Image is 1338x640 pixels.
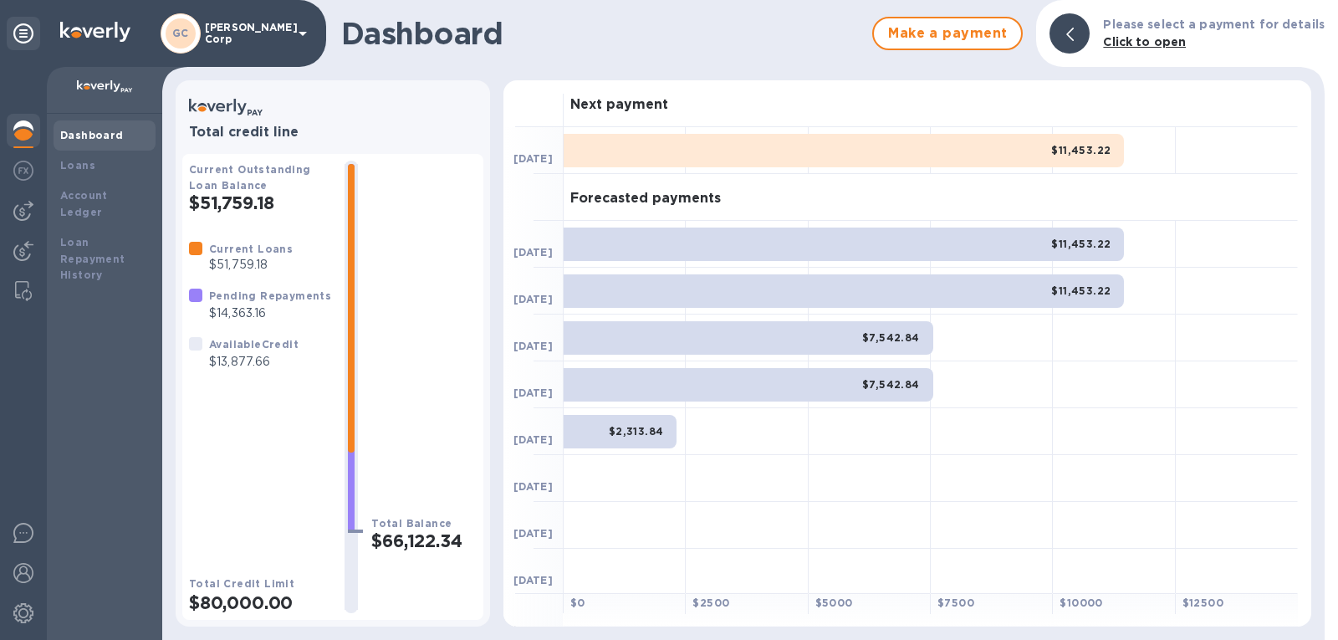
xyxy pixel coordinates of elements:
b: Current Loans [209,243,293,255]
h3: Forecasted payments [570,191,721,207]
div: Unpin categories [7,17,40,50]
b: [DATE] [513,480,553,493]
b: [DATE] [513,246,553,259]
b: GC [172,27,189,39]
b: [DATE] [513,152,553,165]
b: Pending Repayments [209,289,331,302]
b: [DATE] [513,574,553,586]
h1: Dashboard [341,16,864,51]
b: Total Credit Limit [189,577,294,590]
b: [DATE] [513,387,553,399]
b: $11,453.22 [1051,238,1111,250]
p: $13,877.66 [209,353,299,371]
h2: $80,000.00 [189,592,331,613]
b: Total Balance [371,517,452,530]
img: Foreign exchange [13,161,33,181]
h3: Next payment [570,97,668,113]
b: Click to open [1103,35,1186,49]
span: Make a payment [887,23,1008,44]
h2: $66,122.34 [371,530,477,551]
b: Loan Repayment History [60,236,125,282]
p: $51,759.18 [209,256,293,274]
b: $11,453.22 [1051,284,1111,297]
b: $ 2500 [692,596,729,609]
b: $ 0 [570,596,585,609]
button: Make a payment [872,17,1023,50]
b: [DATE] [513,527,553,540]
b: $ 5000 [815,596,853,609]
b: Current Outstanding Loan Balance [189,163,311,192]
b: Available Credit [209,338,299,351]
b: [DATE] [513,293,553,305]
b: Loans [60,159,95,172]
b: [DATE] [513,433,553,446]
img: Logo [60,22,130,42]
b: Dashboard [60,129,124,141]
b: $ 12500 [1182,596,1223,609]
b: $ 10000 [1060,596,1102,609]
b: $ 7500 [937,596,974,609]
b: [DATE] [513,340,553,352]
b: $2,313.84 [609,425,664,438]
b: $7,542.84 [862,331,920,344]
b: Please select a payment for details [1103,18,1325,31]
p: $14,363.16 [209,305,331,322]
h2: $51,759.18 [189,192,331,213]
p: [PERSON_NAME] Corp [205,22,289,45]
h3: Total credit line [189,125,477,141]
b: $11,453.22 [1051,144,1111,156]
b: Account Ledger [60,189,108,218]
b: $7,542.84 [862,378,920,391]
